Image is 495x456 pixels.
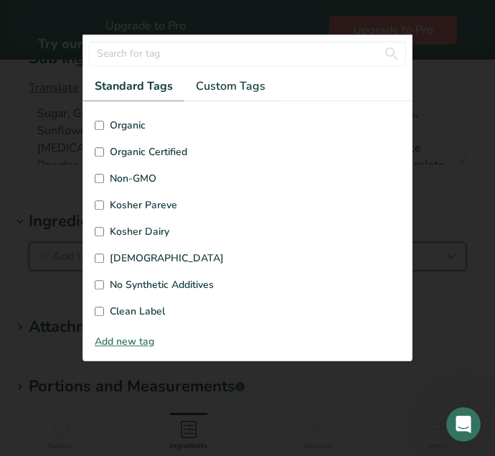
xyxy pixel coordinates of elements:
input: [DEMOGRAPHIC_DATA] [95,253,104,263]
span: Non-GMO [110,171,156,186]
input: Clean Label [95,307,104,316]
input: Organic Certified [95,147,104,157]
input: Kosher Dairy [95,227,104,236]
input: Search for tag [89,41,406,66]
span: [DEMOGRAPHIC_DATA] [110,251,224,266]
iframe: Intercom live chat [446,407,481,442]
div: Add new tag [83,334,412,349]
span: Clean Label [110,304,165,319]
input: Kosher Pareve [95,200,104,210]
span: Standard Tags [95,78,173,95]
input: No Synthetic Additives [95,280,104,289]
span: Custom Tags [196,78,265,95]
input: Organic [95,121,104,130]
span: Kosher Pareve [110,197,177,213]
span: Organic [110,118,146,133]
input: Non-GMO [95,174,104,183]
span: Kosher Dairy [110,224,169,239]
span: No Synthetic Additives [110,277,214,292]
span: Organic Certified [110,144,187,159]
